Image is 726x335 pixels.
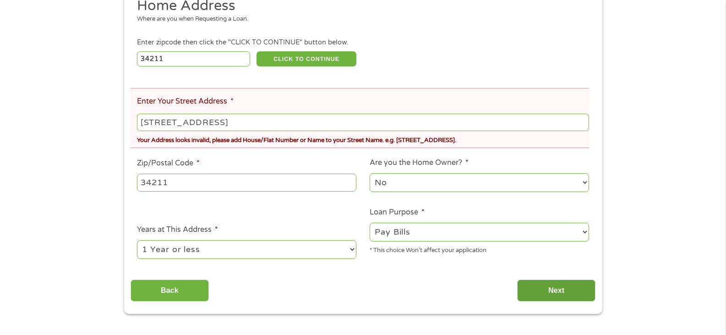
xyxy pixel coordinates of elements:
div: Enter zipcode then click the "CLICK TO CONTINUE" button below. [137,38,589,48]
input: Enter Zipcode (e.g 01510) [137,51,250,67]
div: * This choice Won’t affect your application [370,243,589,255]
input: Back [131,280,209,302]
button: CLICK TO CONTINUE [257,51,356,67]
label: Years at This Address [137,225,218,235]
label: Loan Purpose [370,208,425,217]
label: Enter Your Street Address [137,97,234,106]
input: 1 Main Street [137,114,589,131]
label: Are you the Home Owner? [370,158,469,168]
div: Where are you when Requesting a Loan. [137,15,582,24]
label: Zip/Postal Code [137,159,200,168]
input: Next [517,280,595,302]
div: Your Address looks invalid, please add House/Flat Number or Name to your Street Name. e.g. [STREE... [137,133,589,145]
